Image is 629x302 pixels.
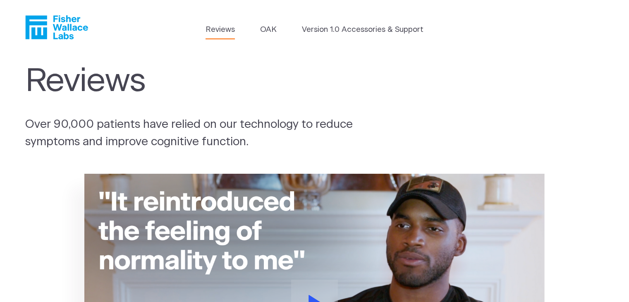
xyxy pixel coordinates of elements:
a: Reviews [206,24,235,36]
a: Version 1.0 Accessories & Support [302,24,423,36]
a: OAK [260,24,277,36]
h1: Reviews [25,62,369,101]
a: Fisher Wallace [25,15,88,39]
p: Over 90,000 patients have relied on our technology to reduce symptoms and improve cognitive funct... [25,116,387,151]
